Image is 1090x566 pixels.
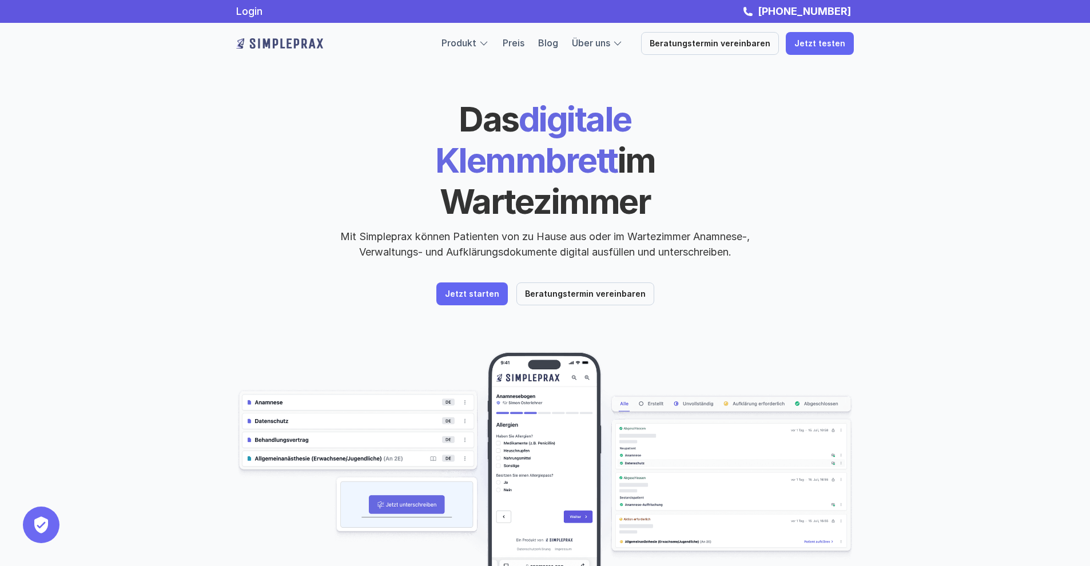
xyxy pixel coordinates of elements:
[572,37,610,49] a: Über uns
[503,37,524,49] a: Preis
[525,289,646,299] p: Beratungstermin vereinbaren
[516,282,654,305] a: Beratungstermin vereinbaren
[755,5,854,17] a: [PHONE_NUMBER]
[758,5,851,17] strong: [PHONE_NUMBER]
[236,5,262,17] a: Login
[459,98,519,139] span: Das
[441,37,476,49] a: Produkt
[641,32,779,55] a: Beratungstermin vereinbaren
[786,32,854,55] a: Jetzt testen
[650,39,770,49] p: Beratungstermin vereinbaren
[538,37,558,49] a: Blog
[436,282,508,305] a: Jetzt starten
[445,289,499,299] p: Jetzt starten
[794,39,845,49] p: Jetzt testen
[331,229,759,260] p: Mit Simpleprax können Patienten von zu Hause aus oder im Wartezimmer Anamnese-, Verwaltungs- und ...
[348,98,742,222] h1: digitale Klemmbrett
[440,139,662,222] span: im Wartezimmer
